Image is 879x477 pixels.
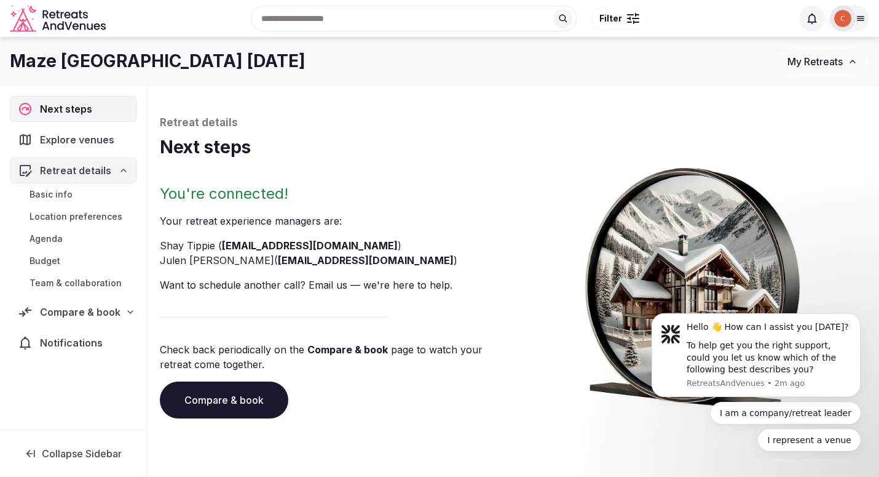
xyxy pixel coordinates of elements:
h1: Maze [GEOGRAPHIC_DATA] [DATE] [10,49,305,73]
a: Compare & book [160,382,288,419]
h1: Next steps [160,135,867,159]
span: Notifications [40,335,108,350]
h2: You're connected! [160,184,508,204]
a: [EMAIL_ADDRESS][DOMAIN_NAME] [222,239,398,252]
a: Visit the homepage [10,5,108,33]
span: Basic info [30,188,73,201]
button: Collapse Sidebar [10,440,136,467]
span: Location preferences [30,210,122,223]
a: Budget [10,252,136,270]
img: Winter chalet retreat in picture frame [567,159,818,411]
a: Location preferences [10,208,136,225]
a: Notifications [10,330,136,356]
span: Next steps [40,102,97,116]
a: [EMAIL_ADDRESS][DOMAIN_NAME] [278,254,454,267]
a: Compare & book [307,343,388,356]
a: Next steps [10,96,136,122]
a: Agenda [10,230,136,247]
p: Check back periodically on the page to watch your retreat come together. [160,342,508,372]
svg: Retreats and Venues company logo [10,5,108,33]
button: My Retreats [776,46,869,77]
span: Compare & book [40,305,120,319]
span: Collapse Sidebar [42,447,122,460]
p: Retreat details [160,116,867,130]
span: Retreat details [40,163,111,178]
span: My Retreats [787,55,843,68]
a: Basic info [10,186,136,203]
a: Explore venues [10,127,136,153]
img: christie.grix [834,10,851,27]
iframe: Intercom notifications message [633,302,879,459]
li: Julen [PERSON_NAME] ( ) [160,253,508,268]
span: Explore venues [40,132,119,147]
span: Budget [30,255,60,267]
li: Shay Tippie ( ) [160,238,508,253]
button: Filter [591,7,647,30]
p: Want to schedule another call? Email us — we're here to help. [160,278,508,292]
span: Agenda [30,233,63,245]
a: Team & collaboration [10,275,136,292]
span: Filter [599,12,622,25]
p: Your retreat experience manager s are : [160,214,508,228]
span: Team & collaboration [30,277,122,289]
